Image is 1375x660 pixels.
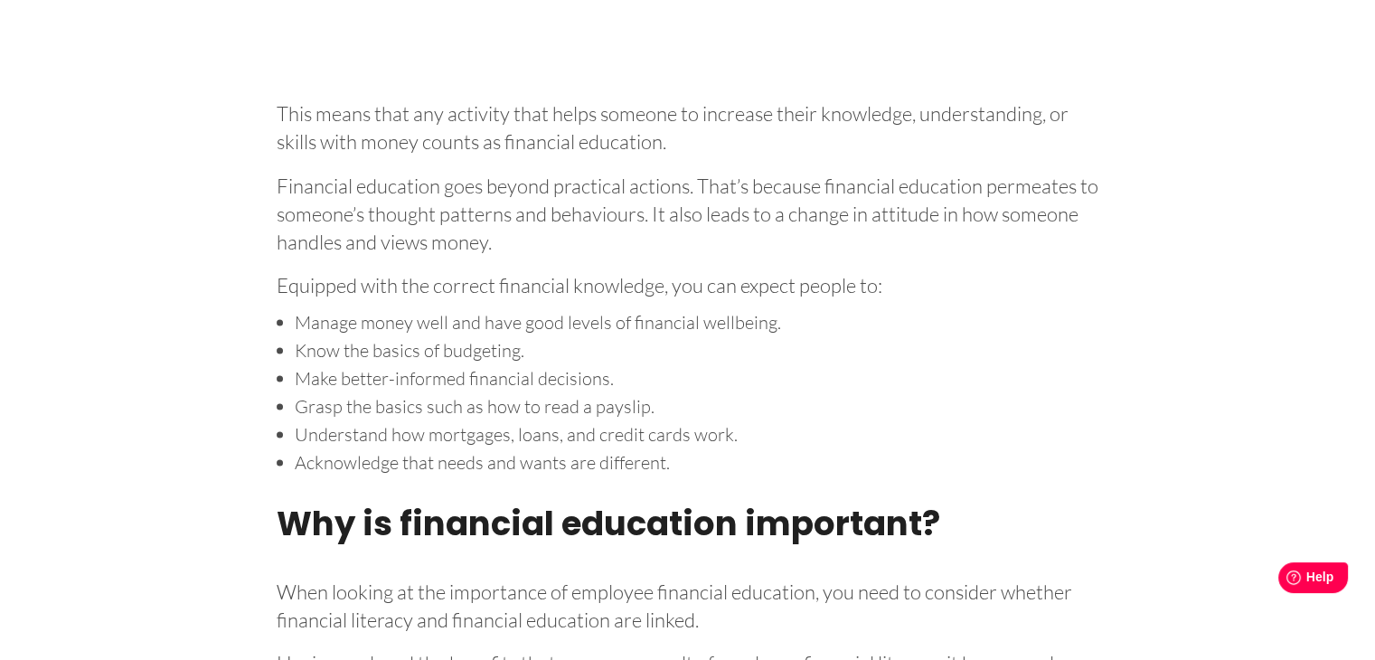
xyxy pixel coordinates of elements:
[295,448,1099,476] li: Acknowledge that needs and wants are different.
[295,363,1099,391] li: Make better-informed financial decisions.
[295,335,1099,363] li: Know the basics of budgeting.
[295,391,1099,420] li: Grasp the basics such as how to read a payslip.
[277,264,1099,298] p: Equipped with the correct financial knowledge, you can expect people to:
[277,93,1099,156] p: This means that any activity that helps someone to increase their knowledge, understanding, or sk...
[277,499,940,546] strong: Why is financial education important?
[1214,555,1355,606] iframe: Help widget launcher
[277,165,1099,255] p: Financial education goes beyond practical actions. That’s because financial education permeates t...
[277,570,1099,633] p: When looking at the importance of employee financial education, you need to consider whether fina...
[295,307,1099,335] li: Manage money well and have good levels of financial wellbeing.
[295,420,1099,448] li: Understand how mortgages, loans, and credit cards work.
